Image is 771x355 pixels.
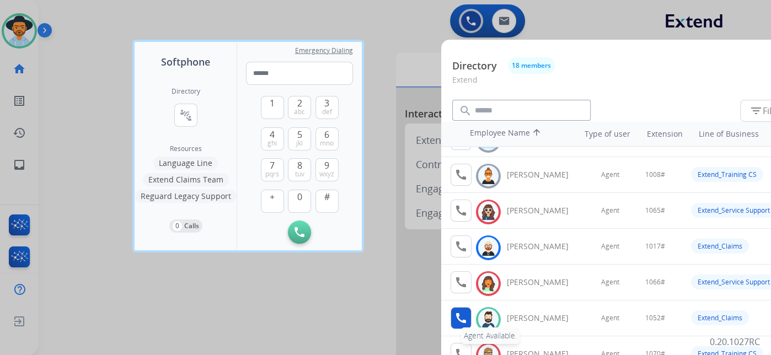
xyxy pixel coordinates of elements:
[645,278,665,287] span: 1066#
[153,157,218,170] button: Language Line
[270,159,275,172] span: 7
[464,122,564,146] th: Employee Name
[645,314,665,322] span: 1052#
[749,104,763,117] mat-icon: filter_list
[691,167,763,182] div: Extend_Training CS
[530,127,543,141] mat-icon: arrow_upward
[507,313,581,324] div: [PERSON_NAME]
[270,190,275,203] span: +
[324,190,330,203] span: #
[507,241,581,252] div: [PERSON_NAME]
[297,128,302,141] span: 5
[480,311,496,328] img: avatar
[601,278,619,287] span: Agent
[169,219,202,233] button: 0Calls
[601,242,619,251] span: Agent
[173,221,182,231] p: 0
[288,190,311,213] button: 0
[691,239,749,254] div: Extend_Claims
[569,123,636,145] th: Type of user
[143,173,229,186] button: Extend Claims Team
[324,96,329,110] span: 3
[645,170,665,179] span: 1008#
[507,205,581,216] div: [PERSON_NAME]
[184,221,199,231] p: Calls
[295,46,353,55] span: Emergency Dialing
[691,310,749,325] div: Extend_Claims
[315,158,339,181] button: 9wxyz
[454,240,468,253] mat-icon: call
[710,335,760,348] p: 0.20.1027RC
[315,127,339,150] button: 6mno
[601,314,619,322] span: Agent
[270,128,275,141] span: 4
[297,190,302,203] span: 0
[601,206,619,215] span: Agent
[480,275,496,292] img: avatar
[315,96,339,119] button: 3def
[170,144,202,153] span: Resources
[261,158,284,181] button: 7pqrs
[261,96,284,119] button: 1
[324,159,329,172] span: 9
[161,54,210,69] span: Softphone
[459,104,472,117] mat-icon: search
[261,190,284,213] button: +
[601,170,619,179] span: Agent
[270,96,275,110] span: 1
[480,239,496,256] img: avatar
[454,168,468,181] mat-icon: call
[315,190,339,213] button: #
[295,170,304,179] span: tuv
[288,127,311,150] button: 5jkl
[507,169,581,180] div: [PERSON_NAME]
[454,276,468,289] mat-icon: call
[480,203,496,220] img: avatar
[324,128,329,141] span: 6
[261,127,284,150] button: 4ghi
[322,107,332,116] span: def
[454,204,468,217] mat-icon: call
[645,206,665,215] span: 1065#
[172,87,200,96] h2: Directory
[297,159,302,172] span: 8
[507,277,581,288] div: [PERSON_NAME]
[297,96,302,110] span: 2
[454,311,468,325] mat-icon: call
[135,190,237,203] button: Reguard Legacy Support
[319,170,334,179] span: wxyz
[294,107,305,116] span: abc
[179,109,192,122] mat-icon: connect_without_contact
[288,96,311,119] button: 2abc
[320,139,334,148] span: mno
[508,57,555,74] button: 18 members
[296,139,303,148] span: jkl
[461,327,520,344] div: Agent Available.
[288,158,311,181] button: 8tuv
[645,242,665,251] span: 1017#
[480,168,496,185] img: avatar
[451,307,472,329] button: Agent Available.
[265,170,279,179] span: pqrs
[641,123,688,145] th: Extension
[295,227,304,237] img: call-button
[452,58,497,73] p: Directory
[267,139,277,148] span: ghi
